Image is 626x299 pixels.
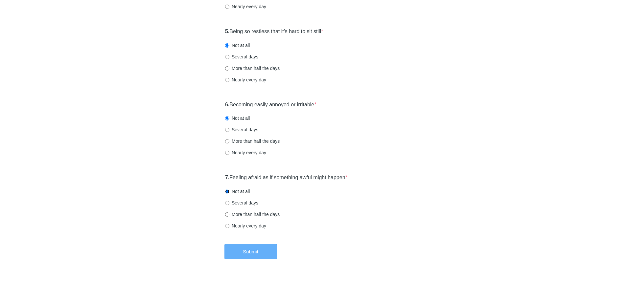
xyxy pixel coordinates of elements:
label: More than half the days [225,138,280,144]
label: More than half the days [225,65,280,72]
label: Nearly every day [225,3,266,10]
input: Not at all [225,116,229,120]
label: Not at all [225,115,250,121]
input: Nearly every day [225,224,229,228]
input: Several days [225,55,229,59]
label: Several days [225,126,258,133]
label: Being so restless that it's hard to sit still [225,28,323,35]
label: Nearly every day [225,223,266,229]
input: Not at all [225,189,229,194]
label: Becoming easily annoyed or irritable [225,101,316,109]
label: Nearly every day [225,76,266,83]
label: Feeling afraid as if something awful might happen [225,174,347,182]
label: Not at all [225,42,250,49]
input: Several days [225,128,229,132]
strong: 7. [225,175,229,180]
label: Several days [225,53,258,60]
input: More than half the days [225,212,229,217]
strong: 5. [225,29,229,34]
strong: 6. [225,102,229,107]
input: Nearly every day [225,5,229,9]
input: Nearly every day [225,78,229,82]
label: Nearly every day [225,149,266,156]
label: Not at all [225,188,250,195]
input: Nearly every day [225,151,229,155]
label: More than half the days [225,211,280,218]
input: Several days [225,201,229,205]
input: More than half the days [225,139,229,143]
input: More than half the days [225,66,229,71]
input: Not at all [225,43,229,48]
button: Submit [224,244,277,259]
label: Several days [225,200,258,206]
